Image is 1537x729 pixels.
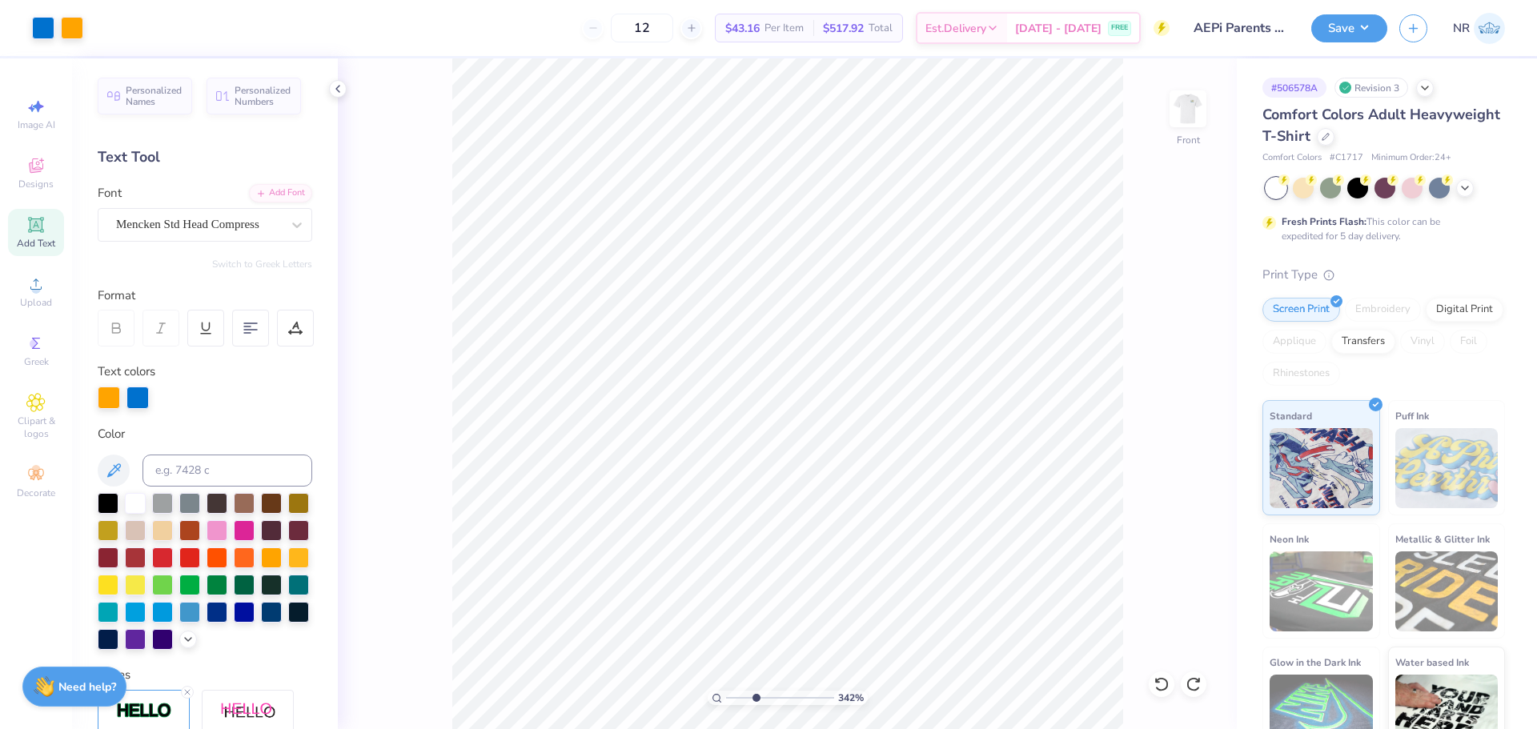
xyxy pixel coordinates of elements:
[869,20,893,37] span: Total
[98,362,155,381] label: Text colors
[1262,298,1340,322] div: Screen Print
[1395,428,1499,508] img: Puff Ink
[8,415,64,440] span: Clipart & logos
[116,702,172,720] img: Stroke
[764,20,804,37] span: Per Item
[220,702,276,722] img: Shadow
[98,146,312,168] div: Text Tool
[98,286,314,305] div: Format
[1270,407,1312,424] span: Standard
[838,691,864,705] span: 342 %
[18,178,54,190] span: Designs
[17,237,55,250] span: Add Text
[1331,330,1395,354] div: Transfers
[823,20,864,37] span: $517.92
[1262,362,1340,386] div: Rhinestones
[98,666,312,684] div: Styles
[1330,151,1363,165] span: # C1717
[1262,330,1326,354] div: Applique
[58,679,116,695] strong: Need help?
[142,455,312,487] input: e.g. 7428 c
[1111,22,1128,34] span: FREE
[1395,654,1469,671] span: Water based Ink
[1282,214,1479,243] div: This color can be expedited for 5 day delivery.
[725,20,760,37] span: $43.16
[1371,151,1451,165] span: Minimum Order: 24 +
[1270,654,1361,671] span: Glow in the Dark Ink
[1450,330,1487,354] div: Foil
[18,118,55,131] span: Image AI
[1262,105,1500,146] span: Comfort Colors Adult Heavyweight T-Shirt
[1345,298,1421,322] div: Embroidery
[1177,133,1200,147] div: Front
[1426,298,1503,322] div: Digital Print
[1270,551,1373,631] img: Neon Ink
[1270,428,1373,508] img: Standard
[126,85,183,107] span: Personalized Names
[20,296,52,309] span: Upload
[98,425,312,443] div: Color
[1453,19,1470,38] span: NR
[1453,13,1505,44] a: NR
[1262,266,1505,284] div: Print Type
[1334,78,1408,98] div: Revision 3
[1182,12,1299,44] input: Untitled Design
[249,184,312,202] div: Add Font
[1400,330,1445,354] div: Vinyl
[1172,93,1204,125] img: Front
[925,20,986,37] span: Est. Delivery
[1474,13,1505,44] img: Niki Roselle Tendencia
[611,14,673,42] input: – –
[235,85,291,107] span: Personalized Numbers
[1311,14,1387,42] button: Save
[212,258,312,270] button: Switch to Greek Letters
[1282,215,1366,228] strong: Fresh Prints Flash:
[1270,531,1309,547] span: Neon Ink
[1395,407,1429,424] span: Puff Ink
[98,184,122,202] label: Font
[1262,151,1322,165] span: Comfort Colors
[1395,531,1490,547] span: Metallic & Glitter Ink
[24,355,49,368] span: Greek
[1015,20,1102,37] span: [DATE] - [DATE]
[1395,551,1499,631] img: Metallic & Glitter Ink
[17,487,55,499] span: Decorate
[1262,78,1326,98] div: # 506578A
